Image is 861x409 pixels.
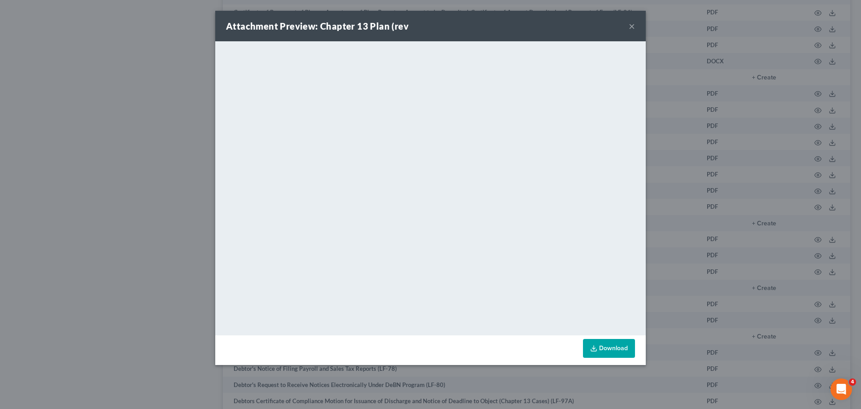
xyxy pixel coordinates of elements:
[215,41,646,333] iframe: <object ng-attr-data='[URL][DOMAIN_NAME]' type='application/pdf' width='100%' height='650px'></ob...
[849,378,856,386] span: 4
[226,21,409,31] strong: Attachment Preview: Chapter 13 Plan (rev
[583,339,635,358] a: Download
[831,378,852,400] iframe: Intercom live chat
[629,21,635,31] button: ×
